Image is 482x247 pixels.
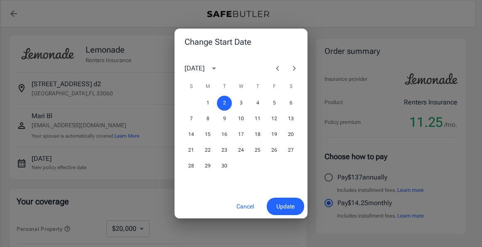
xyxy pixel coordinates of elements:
[269,60,286,77] button: Previous month
[267,198,304,216] button: Update
[267,127,282,142] button: 19
[283,111,298,126] button: 13
[250,127,265,142] button: 18
[276,201,295,212] span: Update
[283,78,298,95] span: Saturday
[217,159,232,174] button: 30
[250,78,265,95] span: Thursday
[217,96,232,111] button: 2
[234,78,248,95] span: Wednesday
[184,78,199,95] span: Sunday
[283,96,298,111] button: 6
[267,78,282,95] span: Friday
[234,111,248,126] button: 10
[207,61,221,75] button: calendar view is open, switch to year view
[217,127,232,142] button: 16
[184,111,199,126] button: 7
[283,127,298,142] button: 20
[250,143,265,158] button: 25
[267,143,282,158] button: 26
[200,111,215,126] button: 8
[234,143,248,158] button: 24
[234,96,248,111] button: 3
[184,63,204,73] div: [DATE]
[286,60,302,77] button: Next month
[234,127,248,142] button: 17
[217,111,232,126] button: 9
[217,78,232,95] span: Tuesday
[200,143,215,158] button: 22
[175,29,307,55] h2: Change Start Date
[184,143,199,158] button: 21
[200,159,215,174] button: 29
[200,127,215,142] button: 15
[184,127,199,142] button: 14
[217,143,232,158] button: 23
[184,159,199,174] button: 28
[267,96,282,111] button: 5
[200,96,215,111] button: 1
[200,78,215,95] span: Monday
[283,143,298,158] button: 27
[250,96,265,111] button: 4
[267,111,282,126] button: 12
[227,198,263,216] button: Cancel
[250,111,265,126] button: 11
